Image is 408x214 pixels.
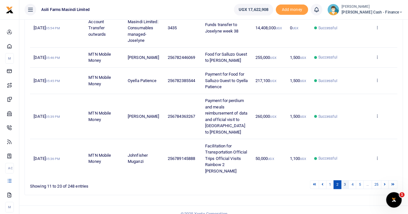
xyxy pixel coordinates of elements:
[46,26,60,30] small: 05:54 PM
[39,7,92,13] span: Asili Farms Masindi Limited
[205,52,247,63] span: Food for Salluzo Guest to [PERSON_NAME]
[34,114,60,119] span: [DATE]
[34,78,60,83] span: [DATE]
[318,54,337,60] span: Successful
[342,9,403,15] span: [PERSON_NAME] Cash - Finance
[270,56,276,60] small: UGX
[46,157,60,161] small: 05:36 PM
[290,78,306,83] span: 1,500
[255,114,276,119] span: 260,000
[168,156,195,161] span: 256789145888
[255,25,282,30] span: 14,408,000
[5,202,14,212] li: M
[372,180,381,189] a: 25
[300,79,306,83] small: UGX
[327,4,339,15] img: profile-user
[255,156,274,161] span: 50,000
[88,75,111,86] span: MTN Mobile Money
[30,180,181,190] div: Showing 11 to 20 of 248 entries
[276,26,282,30] small: UGX
[128,153,148,164] span: Johnfisher Muganzi
[270,115,276,118] small: UGX
[341,180,349,189] a: 3
[5,53,14,64] li: M
[290,55,306,60] span: 1,500
[399,192,404,197] span: 1
[168,114,195,119] span: 256784363267
[34,25,60,30] span: [DATE]
[205,72,248,89] span: Payment for Food for Salluzo Guest to Oyella Patience
[342,4,403,10] small: [PERSON_NAME]
[333,180,341,189] a: 2
[168,55,195,60] span: 256782446069
[318,155,337,161] span: Successful
[318,25,337,31] span: Successful
[88,111,111,122] span: MTN Mobile Money
[300,56,306,60] small: UGX
[6,7,14,12] a: logo-small logo-large logo-large
[268,157,274,161] small: UGX
[255,55,276,60] span: 255,000
[300,157,306,161] small: UGX
[300,115,306,118] small: UGX
[128,55,159,60] span: [PERSON_NAME]
[34,55,60,60] span: [DATE]
[270,79,276,83] small: UGX
[5,163,14,173] li: Ac
[205,144,247,173] span: Facilitation for Transportation Official Trips Official Visits Rainbow 2 [PERSON_NAME]
[128,13,158,43] span: Asili Farms Masindi Limited: Consumables managed-Joselyne
[88,153,111,164] span: MTN Mobile Money
[318,114,337,119] span: Successful
[88,52,111,63] span: MTN Mobile Money
[292,26,298,30] small: UGX
[327,4,403,15] a: profile-user [PERSON_NAME] [PERSON_NAME] Cash - Finance
[128,78,157,83] span: Oyella Patience
[34,156,60,161] span: [DATE]
[290,25,298,30] span: 0
[318,78,337,84] span: Successful
[276,7,308,12] a: Add money
[290,114,306,119] span: 1,500
[6,6,14,14] img: logo-small
[128,114,159,119] span: [PERSON_NAME]
[276,5,308,15] span: Add money
[205,98,247,135] span: Payment for perdium and meals reimbursement of data and official visit to [GEOGRAPHIC_DATA] to [P...
[46,115,60,118] small: 05:39 PM
[88,19,106,37] span: Account Transfer outwards
[290,156,306,161] span: 1,100
[326,180,334,189] a: 1
[348,180,356,189] a: 4
[46,79,60,83] small: 05:45 PM
[46,56,60,60] small: 05:46 PM
[234,4,273,15] a: UGX 17,622,908
[239,6,268,13] span: UGX 17,622,908
[386,192,402,208] iframe: Intercom live chat
[356,180,363,189] a: 5
[205,22,239,33] span: Funds transfer to Joselyne week 38
[168,78,195,83] span: 256782385544
[231,4,276,15] li: Wallet ballance
[255,78,276,83] span: 217,100
[276,5,308,15] li: Toup your wallet
[168,25,177,30] span: 3435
